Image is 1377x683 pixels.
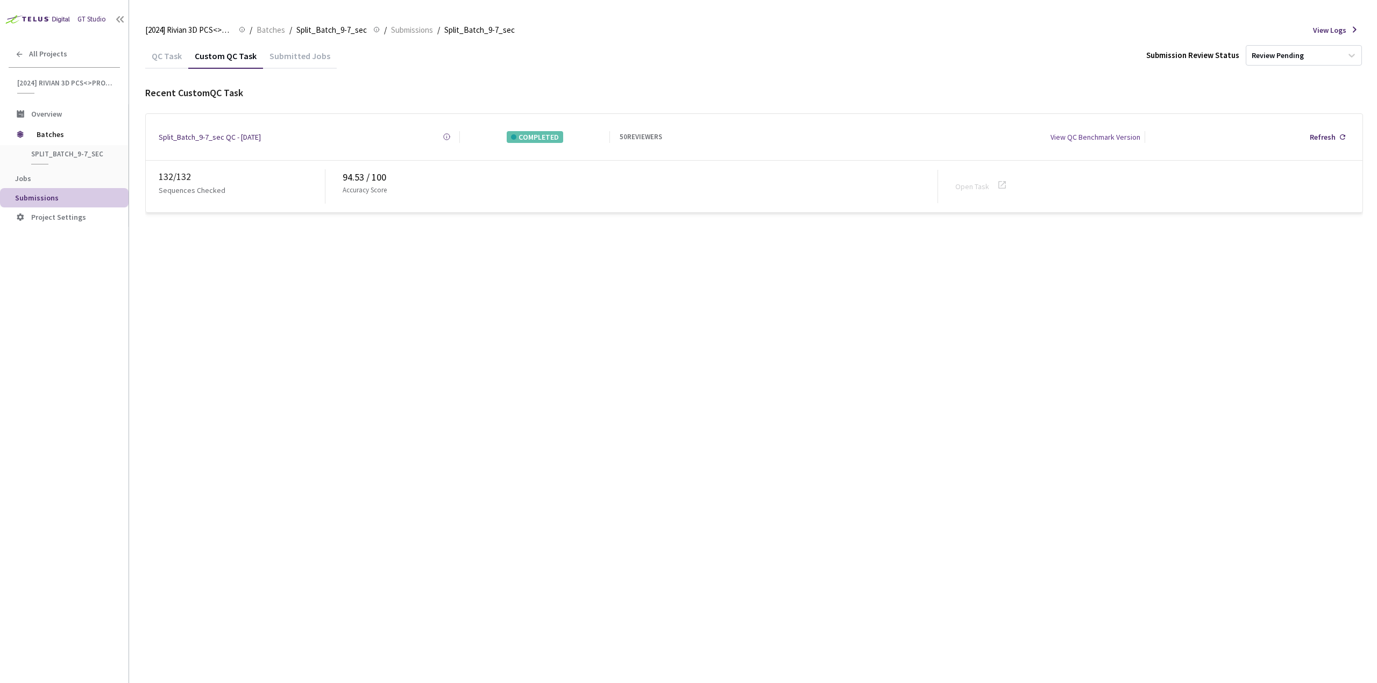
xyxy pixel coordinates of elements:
[15,193,59,203] span: Submissions
[257,24,285,37] span: Batches
[31,212,86,222] span: Project Settings
[77,14,106,25] div: GT Studio
[159,131,261,143] a: Split_Batch_9-7_sec QC - [DATE]
[437,24,440,37] li: /
[1146,49,1239,62] div: Submission Review Status
[17,78,113,88] span: [2024] Rivian 3D PCS<>Production
[254,24,287,35] a: Batches
[343,170,938,185] div: 94.53 / 100
[31,109,62,119] span: Overview
[159,184,225,196] p: Sequences Checked
[37,124,110,145] span: Batches
[159,169,325,184] div: 132 / 132
[1313,24,1346,36] span: View Logs
[1051,131,1140,143] div: View QC Benchmark Version
[145,51,188,69] div: QC Task
[391,24,433,37] span: Submissions
[1310,131,1336,143] div: Refresh
[145,85,1363,100] div: Recent Custom QC Task
[15,174,31,183] span: Jobs
[384,24,387,37] li: /
[250,24,252,37] li: /
[507,131,563,143] div: COMPLETED
[955,182,989,191] a: Open Task
[296,24,367,37] span: Split_Batch_9-7_sec
[31,149,111,159] span: Split_Batch_9-7_sec
[620,132,662,142] div: 50 REVIEWERS
[289,24,292,37] li: /
[29,49,67,59] span: All Projects
[389,24,435,35] a: Submissions
[1252,51,1304,61] div: Review Pending
[188,51,263,69] div: Custom QC Task
[263,51,337,69] div: Submitted Jobs
[145,24,232,37] span: [2024] Rivian 3D PCS<>Production
[444,24,515,37] span: Split_Batch_9-7_sec
[343,185,387,196] p: Accuracy Score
